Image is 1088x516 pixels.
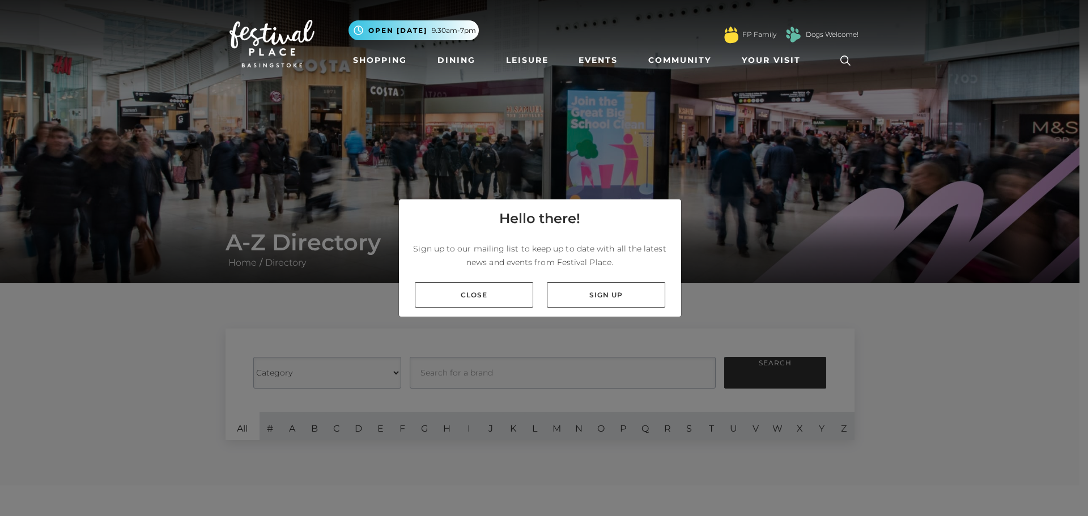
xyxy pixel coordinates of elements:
[432,25,476,36] span: 9.30am-7pm
[574,50,622,71] a: Events
[644,50,716,71] a: Community
[408,242,672,269] p: Sign up to our mailing list to keep up to date with all the latest news and events from Festival ...
[806,29,858,40] a: Dogs Welcome!
[742,54,801,66] span: Your Visit
[348,50,411,71] a: Shopping
[368,25,427,36] span: Open [DATE]
[499,208,580,229] h4: Hello there!
[229,20,314,67] img: Festival Place Logo
[433,50,480,71] a: Dining
[415,282,533,308] a: Close
[348,20,479,40] button: Open [DATE] 9.30am-7pm
[547,282,665,308] a: Sign up
[501,50,553,71] a: Leisure
[737,50,811,71] a: Your Visit
[742,29,776,40] a: FP Family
